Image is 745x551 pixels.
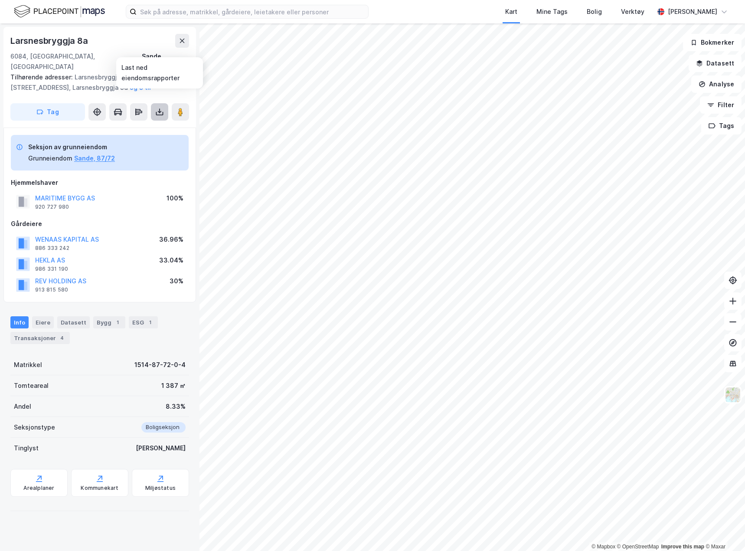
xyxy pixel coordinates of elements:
[702,509,745,551] div: Kontrollprogram for chat
[691,75,742,93] button: Analyse
[170,276,183,286] div: 30%
[11,219,189,229] div: Gårdeiere
[14,360,42,370] div: Matrikkel
[10,103,85,121] button: Tag
[35,286,68,293] div: 913 815 580
[10,332,70,344] div: Transaksjoner
[146,318,154,327] div: 1
[74,153,115,164] button: Sande, 87/72
[161,380,186,391] div: 1 387 ㎡
[702,509,745,551] iframe: Chat Widget
[10,34,90,48] div: Larsnesbryggja 8a
[134,360,186,370] div: 1514-87-72-0-4
[35,203,69,210] div: 920 727 980
[536,7,568,17] div: Mine Tags
[58,334,66,342] div: 4
[11,177,189,188] div: Hjemmelshaver
[142,51,189,72] div: Sande, 87/72/0/4
[159,234,183,245] div: 36.96%
[14,422,55,433] div: Seksjonstype
[14,401,31,412] div: Andel
[587,7,602,17] div: Bolig
[159,255,183,266] div: 33.04%
[129,316,158,328] div: ESG
[23,485,54,492] div: Arealplaner
[35,245,69,252] div: 886 333 242
[14,380,49,391] div: Tomteareal
[14,4,105,19] img: logo.f888ab2527a4732fd821a326f86c7f29.svg
[93,316,125,328] div: Bygg
[137,5,368,18] input: Søk på adresse, matrikkel, gårdeiere, leietakere eller personer
[661,544,704,550] a: Improve this map
[10,72,182,93] div: Larsnesbryggja 8b, [STREET_ADDRESS], Larsnesbryggja 8d
[10,73,75,81] span: Tilhørende adresser:
[166,401,186,412] div: 8.33%
[136,443,186,453] div: [PERSON_NAME]
[28,153,72,164] div: Grunneiendom
[668,7,717,17] div: [PERSON_NAME]
[32,316,54,328] div: Eiere
[689,55,742,72] button: Datasett
[81,485,118,492] div: Kommunekart
[591,544,615,550] a: Mapbox
[28,142,115,152] div: Seksjon av grunneiendom
[10,51,142,72] div: 6084, [GEOGRAPHIC_DATA], [GEOGRAPHIC_DATA]
[113,318,122,327] div: 1
[505,7,517,17] div: Kart
[10,316,29,328] div: Info
[145,485,176,492] div: Miljøstatus
[683,34,742,51] button: Bokmerker
[35,266,68,272] div: 986 331 190
[725,387,741,403] img: Z
[701,117,742,134] button: Tags
[621,7,644,17] div: Verktøy
[14,443,39,453] div: Tinglyst
[700,96,742,114] button: Filter
[167,193,183,203] div: 100%
[57,316,90,328] div: Datasett
[617,544,659,550] a: OpenStreetMap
